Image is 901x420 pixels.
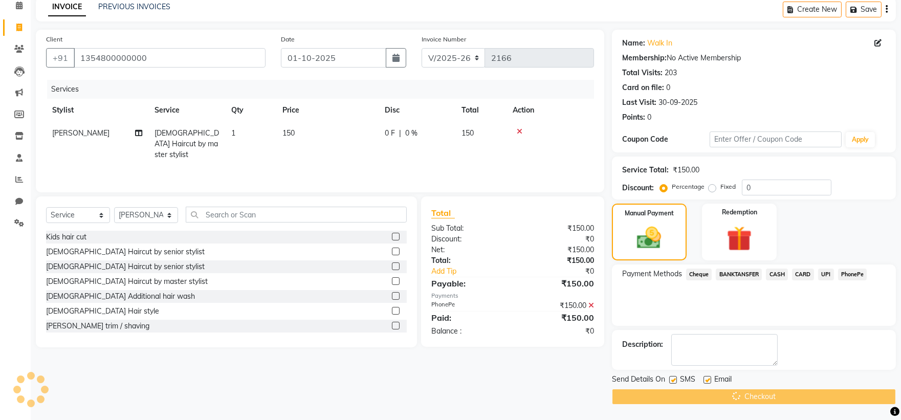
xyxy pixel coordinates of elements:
[422,35,466,44] label: Invoice Number
[622,183,654,193] div: Discount:
[424,300,513,311] div: PhonePe
[431,292,594,300] div: Payments
[792,269,814,280] span: CARD
[74,48,266,68] input: Search by Name/Mobile/Email/Code
[46,261,205,272] div: [DEMOGRAPHIC_DATA] Haircut by senior stylist
[46,321,149,331] div: [PERSON_NAME] trim / shaving
[424,312,513,324] div: Paid:
[282,128,295,138] span: 150
[722,208,757,217] label: Redemption
[46,306,159,317] div: [DEMOGRAPHIC_DATA] Hair style
[716,269,762,280] span: BANKTANSFER
[155,128,219,159] span: [DEMOGRAPHIC_DATA] Haircut by master stylist
[379,99,455,122] th: Disc
[612,374,665,387] span: Send Details On
[622,82,664,93] div: Card on file:
[47,80,602,99] div: Services
[673,165,699,175] div: ₹150.00
[647,112,651,123] div: 0
[186,207,407,223] input: Search or Scan
[424,326,513,337] div: Balance :
[513,300,602,311] div: ₹150.00
[647,38,672,49] a: Walk In
[622,53,667,63] div: Membership:
[98,2,170,11] a: PREVIOUS INVOICES
[846,132,875,147] button: Apply
[672,182,705,191] label: Percentage
[528,266,602,277] div: ₹0
[629,224,669,252] img: _cash.svg
[622,97,656,108] div: Last Visit:
[52,128,109,138] span: [PERSON_NAME]
[622,339,663,350] div: Description:
[513,326,602,337] div: ₹0
[719,223,760,254] img: _gift.svg
[148,99,225,122] th: Service
[513,255,602,266] div: ₹150.00
[766,269,788,280] span: CASH
[622,38,645,49] div: Name:
[622,53,886,63] div: No Active Membership
[424,277,513,290] div: Payable:
[622,68,663,78] div: Total Visits:
[46,35,62,44] label: Client
[399,128,401,139] span: |
[720,182,736,191] label: Fixed
[846,2,882,17] button: Save
[225,99,276,122] th: Qty
[513,277,602,290] div: ₹150.00
[455,99,507,122] th: Total
[665,68,677,78] div: 203
[405,128,417,139] span: 0 %
[666,82,670,93] div: 0
[431,208,455,218] span: Total
[686,269,712,280] span: Cheque
[680,374,695,387] span: SMS
[46,291,195,302] div: [DEMOGRAPHIC_DATA] Additional hair wash
[424,255,513,266] div: Total:
[424,223,513,234] div: Sub Total:
[513,223,602,234] div: ₹150.00
[818,269,834,280] span: UPI
[424,266,528,277] a: Add Tip
[281,35,295,44] label: Date
[46,232,86,242] div: Kids hair cut
[513,245,602,255] div: ₹150.00
[46,276,208,287] div: [DEMOGRAPHIC_DATA] Haircut by master stylist
[513,312,602,324] div: ₹150.00
[424,234,513,245] div: Discount:
[46,48,75,68] button: +91
[710,131,842,147] input: Enter Offer / Coupon Code
[783,2,842,17] button: Create New
[462,128,474,138] span: 150
[385,128,395,139] span: 0 F
[658,97,697,108] div: 30-09-2025
[276,99,379,122] th: Price
[46,99,148,122] th: Stylist
[622,165,669,175] div: Service Total:
[513,234,602,245] div: ₹0
[622,112,645,123] div: Points:
[622,269,682,279] span: Payment Methods
[46,247,205,257] div: [DEMOGRAPHIC_DATA] Haircut by senior stylist
[625,209,674,218] label: Manual Payment
[714,374,732,387] span: Email
[424,245,513,255] div: Net:
[622,134,710,145] div: Coupon Code
[507,99,594,122] th: Action
[838,269,867,280] span: PhonePe
[231,128,235,138] span: 1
